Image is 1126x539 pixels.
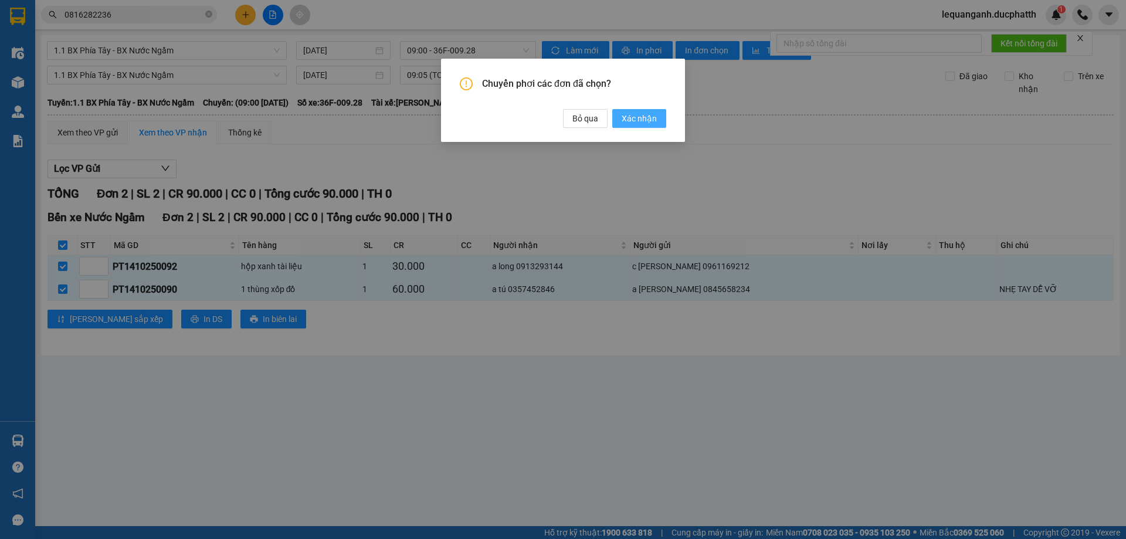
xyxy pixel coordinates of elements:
button: Bỏ qua [563,109,608,128]
span: Chuyển phơi các đơn đã chọn? [482,77,666,90]
span: Xác nhận [622,112,657,125]
span: Bỏ qua [572,112,598,125]
span: exclamation-circle [460,77,473,90]
button: Xác nhận [612,109,666,128]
